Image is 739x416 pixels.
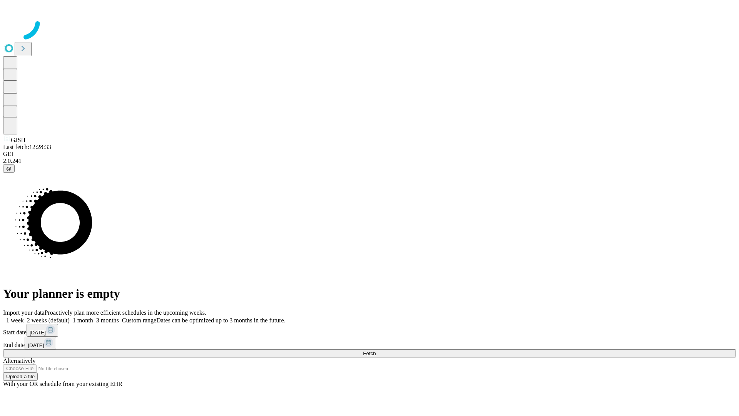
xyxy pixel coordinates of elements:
[73,317,93,324] span: 1 month
[156,317,285,324] span: Dates can be optimized up to 3 months in the future.
[96,317,119,324] span: 3 months
[3,151,736,158] div: GEI
[11,137,25,143] span: GJSH
[25,337,56,349] button: [DATE]
[3,337,736,349] div: End date
[3,164,15,173] button: @
[6,317,24,324] span: 1 week
[3,287,736,301] h1: Your planner is empty
[27,317,70,324] span: 2 weeks (default)
[3,144,51,150] span: Last fetch: 12:28:33
[6,166,12,171] span: @
[3,158,736,164] div: 2.0.241
[122,317,156,324] span: Custom range
[3,324,736,337] div: Start date
[45,309,206,316] span: Proactively plan more efficient schedules in the upcoming weeks.
[3,349,736,357] button: Fetch
[3,309,45,316] span: Import your data
[3,381,122,387] span: With your OR schedule from your existing EHR
[3,372,38,381] button: Upload a file
[30,330,46,335] span: [DATE]
[3,357,35,364] span: Alternatively
[27,324,58,337] button: [DATE]
[363,351,376,356] span: Fetch
[28,342,44,348] span: [DATE]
